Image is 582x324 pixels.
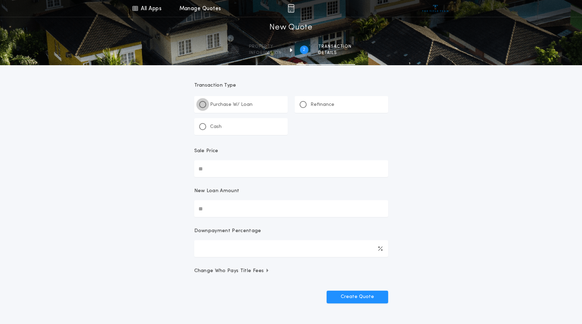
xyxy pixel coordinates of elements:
[194,240,388,257] input: Downpayment Percentage
[194,148,218,155] p: Sale Price
[194,82,388,89] p: Transaction Type
[194,228,261,235] p: Downpayment Percentage
[194,268,270,275] span: Change Who Pays Title Fees
[318,44,352,49] span: Transaction
[310,101,334,108] p: Refinance
[194,188,240,195] p: New Loan Amount
[194,268,388,275] button: Change Who Pays Title Fees
[249,44,282,49] span: Property
[194,160,388,177] input: Sale Price
[303,47,305,53] h2: 2
[210,101,253,108] p: Purchase W/ Loan
[210,123,222,130] p: Cash
[422,5,449,12] img: vs-icon
[269,22,312,33] h1: New Quote
[327,291,388,303] button: Create Quote
[288,4,294,13] img: img
[194,200,388,217] input: New Loan Amount
[318,50,352,56] span: details
[249,50,282,56] span: information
